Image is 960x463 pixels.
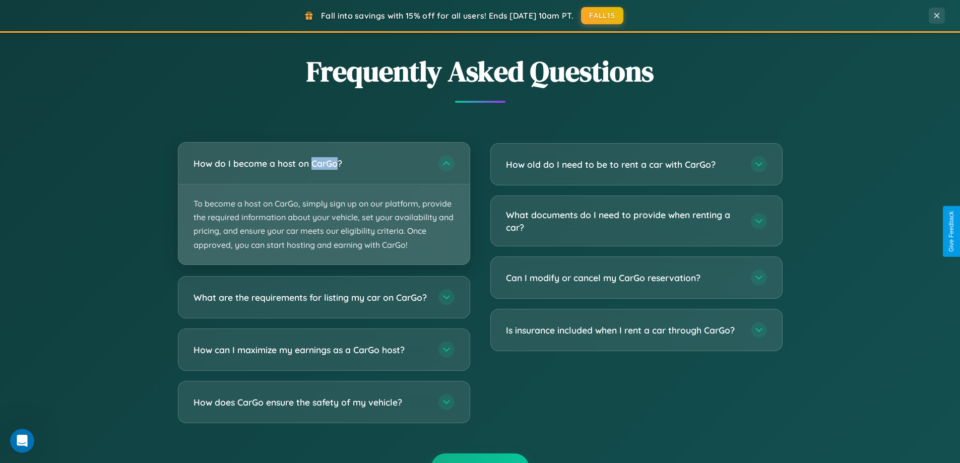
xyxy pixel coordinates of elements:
[506,324,741,337] h3: Is insurance included when I rent a car through CarGo?
[194,343,428,356] h3: How can I maximize my earnings as a CarGo host?
[194,291,428,303] h3: What are the requirements for listing my car on CarGo?
[178,52,783,91] h2: Frequently Asked Questions
[178,184,470,264] p: To become a host on CarGo, simply sign up on our platform, provide the required information about...
[506,158,741,171] h3: How old do I need to be to rent a car with CarGo?
[194,395,428,408] h3: How does CarGo ensure the safety of my vehicle?
[506,209,741,233] h3: What documents do I need to provide when renting a car?
[506,272,741,284] h3: Can I modify or cancel my CarGo reservation?
[321,11,573,21] span: Fall into savings with 15% off for all users! Ends [DATE] 10am PT.
[581,7,623,24] button: FALL15
[194,157,428,170] h3: How do I become a host on CarGo?
[948,211,955,252] div: Give Feedback
[10,429,34,453] iframe: Intercom live chat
